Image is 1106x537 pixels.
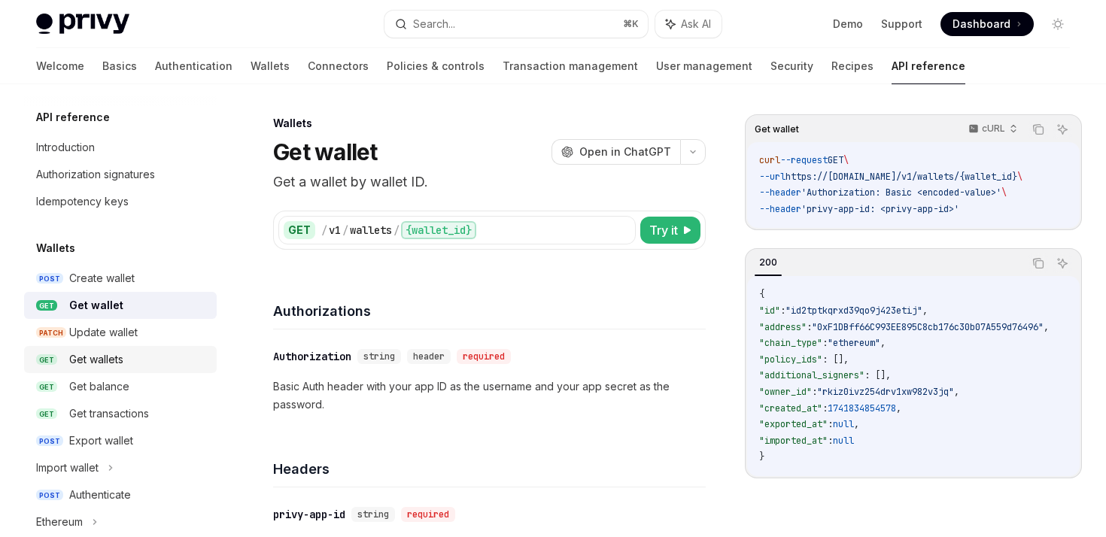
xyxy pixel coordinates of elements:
span: Open in ChatGPT [579,144,671,159]
div: / [342,223,348,238]
a: Dashboard [940,12,1034,36]
span: ⌘ K [623,18,639,30]
a: GETGet wallets [24,346,217,373]
button: Ask AI [655,11,722,38]
p: Get a wallet by wallet ID. [273,171,706,193]
div: privy-app-id [273,507,345,522]
a: Authentication [155,48,232,84]
span: POST [36,490,63,501]
a: Transaction management [503,48,638,84]
span: : [], [864,369,891,381]
span: , [896,402,901,414]
div: / [321,223,327,238]
h5: Wallets [36,239,75,257]
span: , [954,386,959,398]
span: Try it [649,221,678,239]
span: 1741834854578 [828,402,896,414]
div: Update wallet [69,323,138,341]
span: GET [36,381,57,393]
span: "rkiz0ivz254drv1xw982v3jq" [817,386,954,398]
span: Dashboard [953,17,1010,32]
span: --header [759,203,801,215]
span: "exported_at" [759,418,828,430]
a: Basics [102,48,137,84]
a: GETGet balance [24,373,217,400]
span: "id2tptkqrxd39qo9j423etij" [785,305,922,317]
div: Authorization signatures [36,165,155,184]
div: GET [284,221,315,239]
span: : [822,337,828,349]
a: Recipes [831,48,874,84]
button: Copy the contents from the code block [1029,120,1048,139]
h5: API reference [36,108,110,126]
a: API reference [892,48,965,84]
span: "id" [759,305,780,317]
a: GETGet wallet [24,292,217,319]
span: , [922,305,928,317]
div: Export wallet [69,432,133,450]
a: POSTCreate wallet [24,265,217,292]
span: , [854,418,859,430]
span: : [828,435,833,447]
a: User management [656,48,752,84]
span: GET [828,154,843,166]
a: Introduction [24,134,217,161]
a: Support [881,17,922,32]
a: Policies & controls [387,48,485,84]
span: --header [759,187,801,199]
p: Basic Auth header with your app ID as the username and your app secret as the password. [273,378,706,414]
h1: Get wallet [273,138,378,165]
span: Ask AI [681,17,711,32]
div: Get balance [69,378,129,396]
h4: Headers [273,459,706,479]
span: \ [1017,171,1022,183]
button: Open in ChatGPT [551,139,680,165]
div: wallets [350,223,392,238]
div: Authorization [273,349,351,364]
a: Welcome [36,48,84,84]
span: : [780,305,785,317]
span: "0xF1DBff66C993EE895C8cb176c30b07A559d76496" [812,321,1044,333]
span: https://[DOMAIN_NAME]/v1/wallets/{wallet_id} [785,171,1017,183]
a: Authorization signatures [24,161,217,188]
button: Copy the contents from the code block [1029,253,1048,273]
div: required [457,349,511,364]
span: GET [36,354,57,366]
a: GETGet transactions [24,400,217,427]
a: POSTExport wallet [24,427,217,454]
div: v1 [329,223,341,238]
span: , [880,337,886,349]
span: : [812,386,817,398]
button: Try it [640,217,700,244]
p: cURL [982,123,1005,135]
a: POSTAuthenticate [24,481,217,508]
div: Create wallet [69,269,135,287]
div: 200 [755,253,782,272]
span: : [822,402,828,414]
button: Search...⌘K [384,11,647,38]
img: light logo [36,14,129,35]
span: curl [759,154,780,166]
div: Get wallets [69,350,123,369]
span: } [759,451,764,463]
a: Idempotency keys [24,188,217,215]
div: Get transactions [69,405,149,423]
span: "chain_type" [759,337,822,349]
div: Import wallet [36,459,99,477]
span: string [357,508,389,520]
span: "policy_ids" [759,353,822,366]
div: required [401,507,455,522]
span: "additional_signers" [759,369,864,381]
span: "owner_id" [759,386,812,398]
span: POST [36,273,63,284]
span: { [759,288,764,300]
span: POST [36,435,63,447]
a: Security [770,48,813,84]
button: cURL [960,117,1024,142]
span: "address" [759,321,807,333]
span: "imported_at" [759,435,828,447]
span: 'privy-app-id: <privy-app-id>' [801,203,959,215]
span: GET [36,408,57,420]
span: null [833,435,854,447]
span: --url [759,171,785,183]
